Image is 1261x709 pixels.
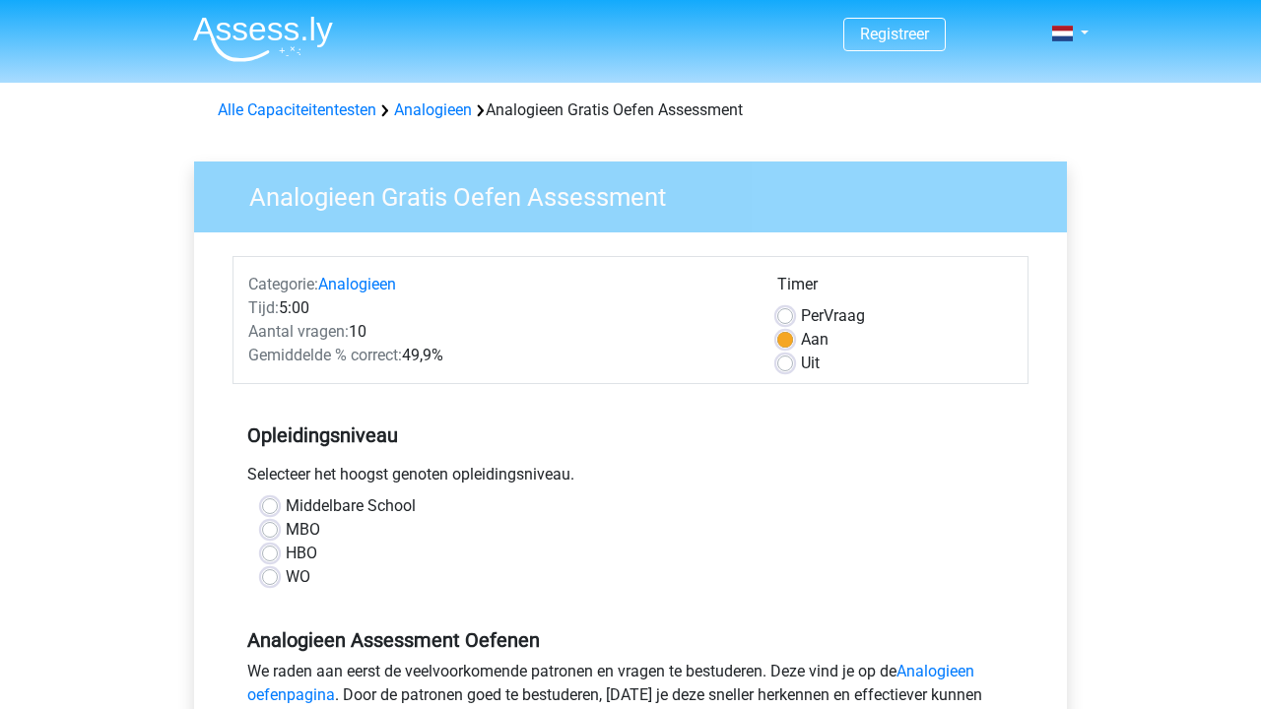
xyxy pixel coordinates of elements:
[232,463,1029,494] div: Selecteer het hoogst genoten opleidingsniveau.
[801,328,829,352] label: Aan
[801,306,824,325] span: Per
[248,322,349,341] span: Aantal vragen:
[193,16,333,62] img: Assessly
[248,346,402,364] span: Gemiddelde % correct:
[247,416,1014,455] h5: Opleidingsniveau
[286,542,317,565] label: HBO
[777,273,1013,304] div: Timer
[394,100,472,119] a: Analogieen
[233,344,763,367] div: 49,9%
[233,296,763,320] div: 5:00
[286,494,416,518] label: Middelbare School
[286,565,310,589] label: WO
[248,275,318,293] span: Categorie:
[318,275,396,293] a: Analogieen
[286,518,320,542] label: MBO
[801,352,820,375] label: Uit
[247,628,1014,652] h5: Analogieen Assessment Oefenen
[210,98,1051,122] div: Analogieen Gratis Oefen Assessment
[233,320,763,344] div: 10
[218,100,376,119] a: Alle Capaciteitentesten
[801,304,865,328] label: Vraag
[248,298,279,317] span: Tijd:
[860,25,929,43] a: Registreer
[226,174,1052,213] h3: Analogieen Gratis Oefen Assessment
